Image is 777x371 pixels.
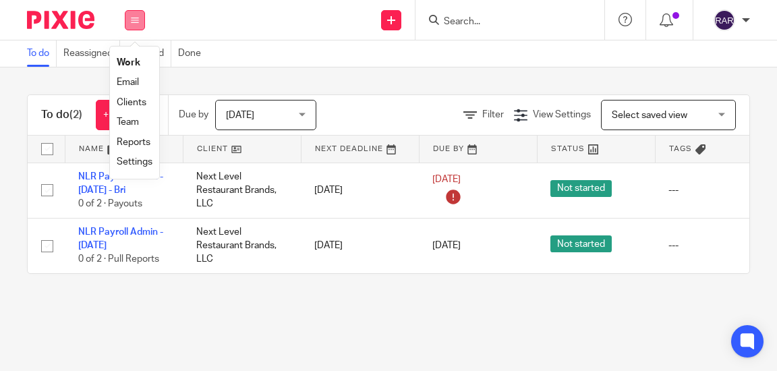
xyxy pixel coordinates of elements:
[442,16,564,28] input: Search
[78,227,163,250] a: NLR Payroll Admin - [DATE]
[550,235,612,252] span: Not started
[301,163,419,218] td: [DATE]
[301,218,419,273] td: [DATE]
[117,157,152,167] a: Settings
[179,108,208,121] p: Due by
[78,255,159,264] span: 0 of 2 · Pull Reports
[127,40,171,67] a: Snoozed
[668,239,759,252] div: ---
[432,175,461,184] span: [DATE]
[78,199,142,208] span: 0 of 2 · Payouts
[96,100,154,130] a: + Add task
[178,40,208,67] a: Done
[612,111,687,120] span: Select saved view
[78,172,163,195] a: NLR Payroll Admin - [DATE] - Bri
[41,108,82,122] h1: To do
[669,145,692,152] span: Tags
[117,78,139,87] a: Email
[226,111,254,120] span: [DATE]
[27,11,94,29] img: Pixie
[668,183,759,197] div: ---
[117,138,150,147] a: Reports
[550,180,612,197] span: Not started
[183,218,301,273] td: Next Level Restaurant Brands, LLC
[183,163,301,218] td: Next Level Restaurant Brands, LLC
[117,98,146,107] a: Clients
[533,110,591,119] span: View Settings
[117,58,140,67] a: Work
[117,117,139,127] a: Team
[714,9,735,31] img: svg%3E
[69,109,82,120] span: (2)
[63,40,120,67] a: Reassigned
[432,241,461,250] span: [DATE]
[27,40,57,67] a: To do
[482,110,504,119] span: Filter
